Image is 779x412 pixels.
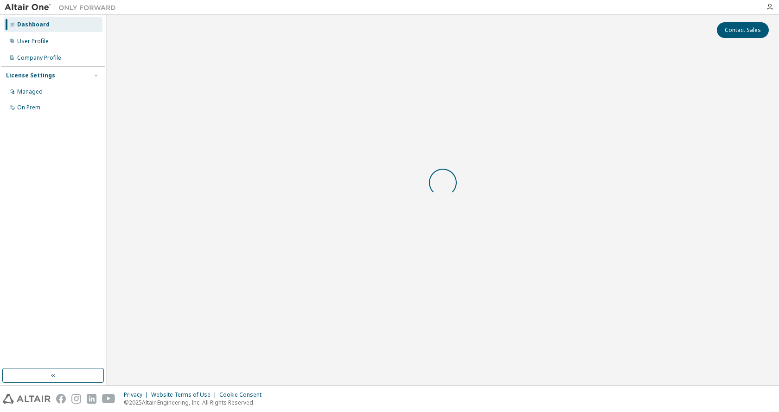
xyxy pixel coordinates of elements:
[71,394,81,404] img: instagram.svg
[17,54,61,62] div: Company Profile
[17,21,50,28] div: Dashboard
[17,38,49,45] div: User Profile
[219,391,267,399] div: Cookie Consent
[87,394,96,404] img: linkedin.svg
[151,391,219,399] div: Website Terms of Use
[6,72,55,79] div: License Settings
[17,104,40,111] div: On Prem
[124,391,151,399] div: Privacy
[3,394,51,404] img: altair_logo.svg
[56,394,66,404] img: facebook.svg
[124,399,267,406] p: © 2025 Altair Engineering, Inc. All Rights Reserved.
[717,22,769,38] button: Contact Sales
[102,394,115,404] img: youtube.svg
[17,88,43,95] div: Managed
[5,3,121,12] img: Altair One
